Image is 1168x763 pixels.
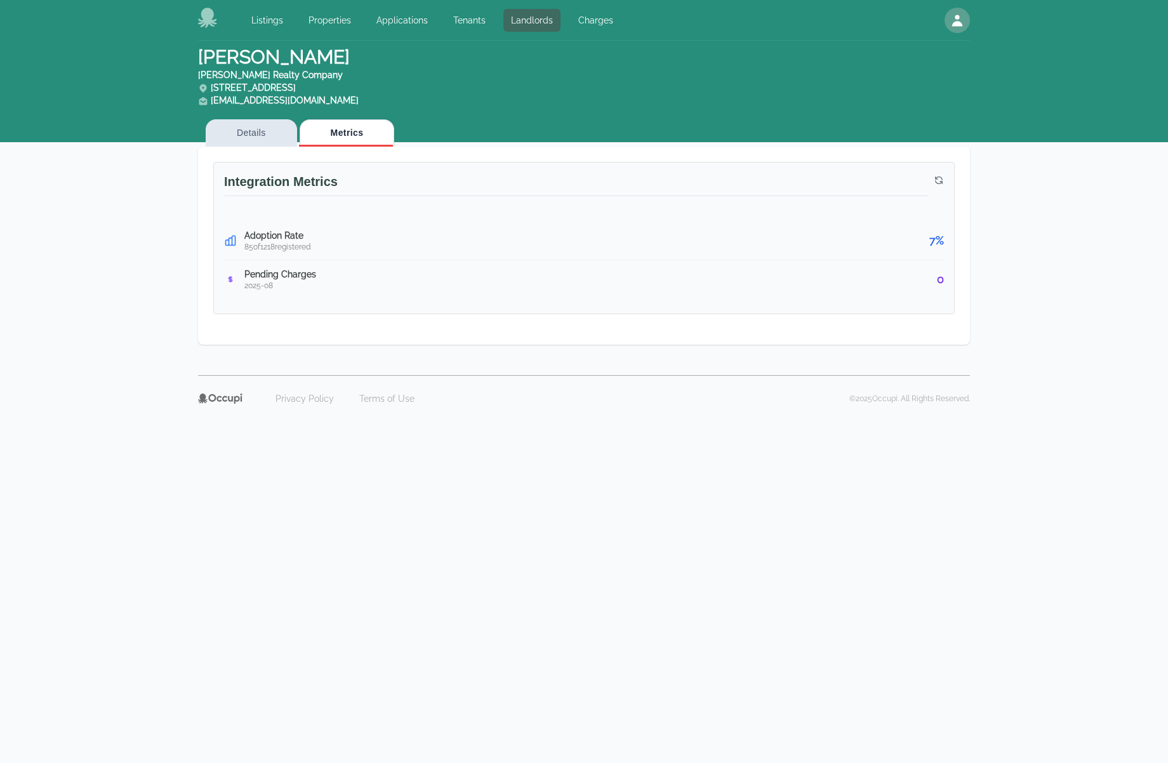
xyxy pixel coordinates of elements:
p: © 2025 Occupi. All Rights Reserved. [849,394,970,404]
h3: Integration Metrics [224,173,929,196]
span: 2025-08 [244,281,316,291]
a: Tenants [446,9,493,32]
span: [STREET_ADDRESS] [198,83,296,93]
button: Metrics [300,119,395,147]
a: Charges [571,9,621,32]
a: Applications [369,9,435,32]
a: Privacy Policy [268,388,342,409]
span: Adoption Rate [244,229,310,242]
span: Pending Charges [244,268,316,281]
button: Refresh metrics [929,170,949,190]
div: 0 [937,270,944,288]
a: Listings [244,9,291,32]
h1: [PERSON_NAME] [198,46,369,107]
a: Terms of Use [352,388,422,409]
a: [EMAIL_ADDRESS][DOMAIN_NAME] [211,95,359,105]
div: [PERSON_NAME] Realty Company [198,69,369,81]
div: 7 % [929,232,944,249]
span: 85 of 1218 registered [244,242,310,252]
a: Properties [301,9,359,32]
button: Details [206,119,297,147]
a: Landlords [503,9,561,32]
